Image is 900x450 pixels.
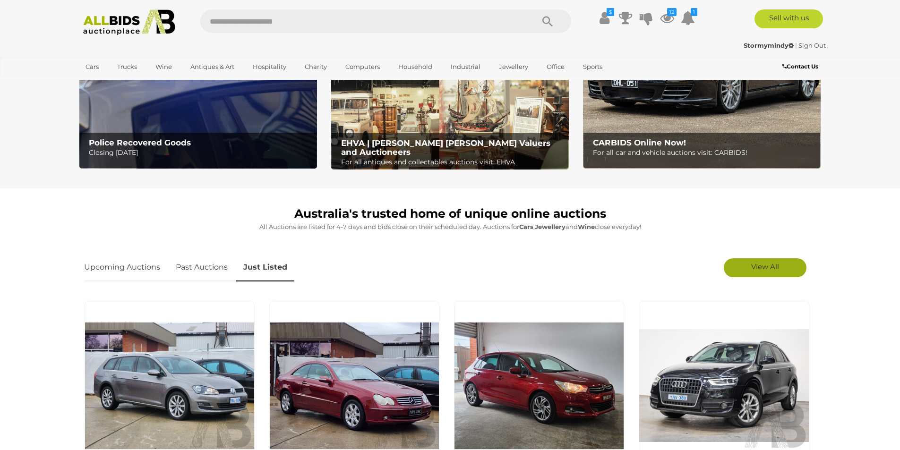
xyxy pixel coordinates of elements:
[577,59,609,75] a: Sports
[493,59,534,75] a: Jewellery
[598,9,612,26] a: $
[149,59,178,75] a: Wine
[782,63,818,70] b: Contact Us
[751,262,779,271] span: View All
[169,254,235,281] a: Past Auctions
[331,75,569,170] img: EHVA | Evans Hastings Valuers and Auctioneers
[341,138,550,157] b: EHVA | [PERSON_NAME] [PERSON_NAME] Valuers and Auctioneers
[341,156,564,168] p: For all antiques and collectables auctions visit: EHVA
[84,221,816,232] p: All Auctions are listed for 4-7 days and bids close on their scheduled day. Auctions for , and cl...
[519,223,533,230] strong: Cars
[754,9,823,28] a: Sell with us
[535,223,566,230] strong: Jewellery
[798,42,826,49] a: Sign Out
[111,59,143,75] a: Trucks
[331,75,569,170] a: EHVA | Evans Hastings Valuers and Auctioneers EHVA | [PERSON_NAME] [PERSON_NAME] Valuers and Auct...
[578,223,595,230] strong: Wine
[660,9,674,26] a: 12
[744,42,794,49] strong: Stormymindy
[84,207,816,221] h1: Australia's trusted home of unique online auctions
[540,59,571,75] a: Office
[79,75,159,90] a: [GEOGRAPHIC_DATA]
[236,254,294,281] a: Just Listed
[744,42,795,49] a: Stormymindy
[339,59,386,75] a: Computers
[593,138,686,147] b: CARBIDS Online Now!
[299,59,333,75] a: Charity
[691,8,697,16] i: 1
[667,8,677,16] i: 12
[78,9,180,35] img: Allbids.com.au
[184,59,240,75] a: Antiques & Art
[392,59,438,75] a: Household
[607,8,614,16] i: $
[724,258,806,277] a: View All
[89,138,191,147] b: Police Recovered Goods
[782,61,821,72] a: Contact Us
[84,254,167,281] a: Upcoming Auctions
[247,59,292,75] a: Hospitality
[593,147,815,159] p: For all car and vehicle auctions visit: CARBIDS!
[524,9,571,33] button: Search
[89,147,311,159] p: Closing [DATE]
[79,59,105,75] a: Cars
[795,42,797,49] span: |
[681,9,695,26] a: 1
[445,59,487,75] a: Industrial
